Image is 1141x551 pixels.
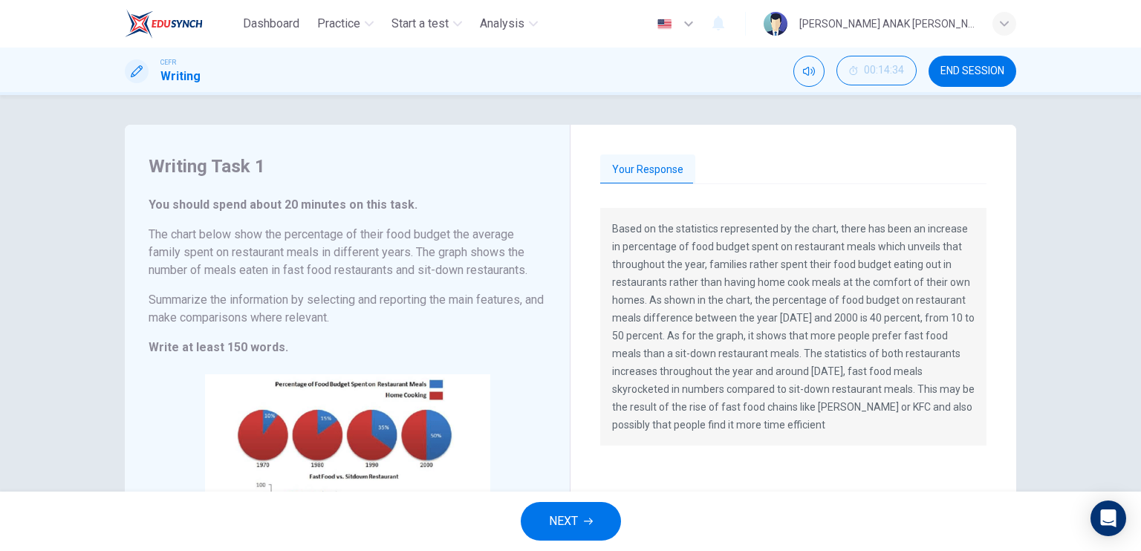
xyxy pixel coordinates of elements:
img: en [655,19,674,30]
h6: You should spend about 20 minutes on this task. [149,196,546,214]
div: [PERSON_NAME] ANAK [PERSON_NAME] [799,15,975,33]
img: EduSynch logo [125,9,203,39]
span: CEFR [160,57,176,68]
button: Dashboard [237,10,305,37]
h1: Writing [160,68,201,85]
div: Open Intercom Messenger [1090,501,1126,536]
button: Your Response [600,154,695,186]
h4: Writing Task 1 [149,154,546,178]
span: NEXT [549,511,578,532]
button: Analysis [474,10,544,37]
a: EduSynch logo [125,9,237,39]
div: Mute [793,56,825,87]
button: Practice [311,10,380,37]
div: Hide [836,56,917,87]
p: Based on the statistics represented by the chart, there has been an increase in percentage of foo... [612,220,975,434]
strong: Write at least 150 words. [149,340,288,354]
button: Start a test [386,10,468,37]
span: Analysis [480,15,524,33]
h6: Summarize the information by selecting and reporting the main features, and make comparisons wher... [149,291,546,327]
span: Practice [317,15,360,33]
span: Start a test [391,15,449,33]
button: END SESSION [929,56,1016,87]
div: basic tabs example [600,154,986,186]
span: 00:14:34 [864,65,904,76]
button: NEXT [521,502,621,541]
span: END SESSION [940,65,1004,77]
button: 00:14:34 [836,56,917,85]
img: Profile picture [764,12,787,36]
span: Dashboard [243,15,299,33]
h6: The chart below show the percentage of their food budget the average family spent on restaurant m... [149,226,546,279]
